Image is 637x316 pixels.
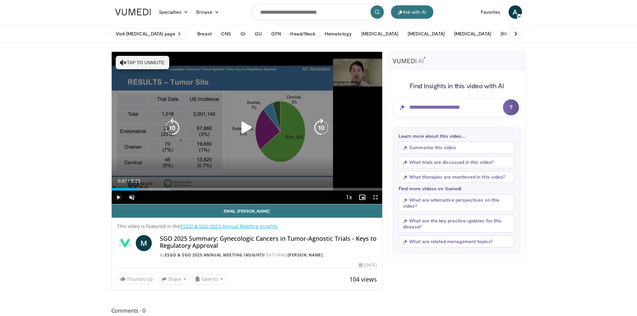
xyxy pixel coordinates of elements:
[399,141,515,153] button: Summarize this video
[112,52,383,204] video-js: Video Player
[399,215,515,233] button: What are the key practice updates for this disease?
[321,27,356,40] button: Hematology
[251,27,266,40] button: GU
[349,275,377,283] span: 104 views
[193,27,215,40] button: Breast
[136,235,152,251] a: M
[399,171,515,183] button: What therapies are mentioned in this video?
[117,235,133,251] img: ESGO & SGO 2025 Annual Meeting Insights
[393,57,426,63] img: vumedi-ai-logo.svg
[404,27,449,40] button: [MEDICAL_DATA]
[192,274,226,285] button: Save to
[181,223,278,229] a: ESGO & SGO 2025 Annual Meeting Insights
[160,235,377,249] h4: SGO 2025 Summary: Gynecologic Cancers in Tumor-Agnostic Trials - Keys to Regulatory Approval
[131,178,140,184] span: 8:23
[158,274,190,285] button: Share
[342,191,355,204] button: Playback Rate
[116,56,169,69] button: Tap to unmute
[155,5,193,19] a: Specialties
[355,191,369,204] button: Enable picture-in-picture mode
[399,133,515,139] p: Learn more about this video...
[117,223,377,230] p: This video is featured in the
[117,274,156,284] a: Thumbs Up
[391,5,433,19] button: Ask with AI
[357,27,402,40] button: [MEDICAL_DATA]
[393,81,520,90] h4: Find Insights in this video with AI
[112,204,383,218] a: Email [PERSON_NAME]
[399,235,515,247] button: What are related management topics?
[112,188,383,191] div: Progress Bar
[128,178,130,184] span: /
[399,194,515,212] button: What are alternative perspectives on this video?
[112,191,125,204] button: Play
[497,27,542,40] button: [MEDICAL_DATA]
[252,4,386,20] input: Search topics, interventions
[111,28,187,39] a: Visit [MEDICAL_DATA] page
[399,156,515,168] button: What trials are discussed in this video?
[111,306,383,315] span: Comments 0
[267,27,285,40] button: GYN
[236,27,249,40] button: GI
[115,9,151,15] img: VuMedi Logo
[286,27,319,40] button: Head/Neck
[477,5,505,19] a: Favorites
[217,27,235,40] button: CNS
[165,252,264,258] a: ESGO & SGO 2025 Annual Meeting Insights
[192,5,223,19] a: Browse
[399,186,515,191] p: Find more videos on Vumedi
[160,252,377,258] div: By FEATURING
[359,262,377,268] div: [DATE]
[118,178,127,184] span: 0:47
[393,98,520,117] input: Question for AI
[125,191,138,204] button: Unmute
[288,252,323,258] a: [PERSON_NAME]
[369,191,382,204] button: Fullscreen
[450,27,495,40] button: [MEDICAL_DATA]
[509,5,522,19] a: A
